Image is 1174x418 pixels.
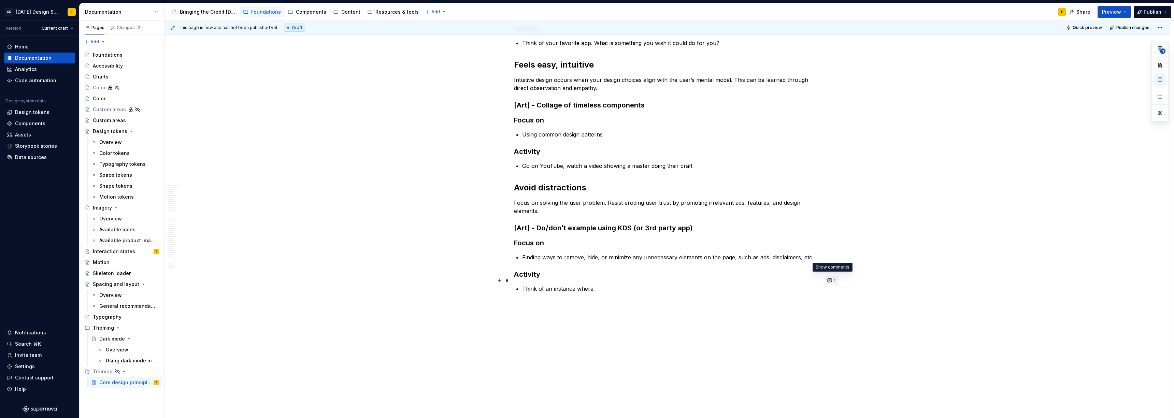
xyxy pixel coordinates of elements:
[88,181,162,191] a: Shape tokens
[180,9,236,15] div: Bringing the Credit [DATE] brand to life across products
[4,129,75,140] a: Assets
[99,303,156,309] div: General recommendations
[82,49,162,60] a: Foundations
[330,6,363,17] a: Content
[4,372,75,383] button: Contact support
[82,268,162,279] a: Skeleton loader
[522,39,821,47] p: Think of your favorite app. What is something you wish it could do for you?
[15,55,52,61] div: Documentation
[4,75,75,86] a: Code automation
[82,115,162,126] a: Custom areas
[155,248,157,255] div: S
[93,248,135,255] div: Interaction states
[813,263,853,272] div: Show comments
[1134,6,1171,18] button: Publish
[514,76,821,92] p: Intuitive design occurs when your design choices align with the user’s mental model. This can be ...
[88,377,162,388] a: Core design principlesF
[251,9,281,15] div: Foundations
[82,322,162,333] div: Theming
[4,107,75,118] a: Design tokens
[106,357,158,364] div: Using dark mode in Figma
[99,139,122,146] div: Overview
[99,379,152,386] div: Core design principles
[93,73,109,80] div: Charts
[15,363,35,370] div: Settings
[15,131,31,138] div: Assets
[4,53,75,63] a: Documentation
[169,5,421,19] div: Page tree
[99,183,132,189] div: Shape tokens
[341,9,360,15] div: Content
[99,150,130,157] div: Color tokens
[93,128,127,135] div: Design tokens
[117,25,142,30] div: Changes
[1108,23,1152,32] button: Publish changes
[82,93,162,104] a: Color
[93,204,112,211] div: Imagery
[825,276,839,285] button: 1
[82,257,162,268] a: Motion
[285,6,329,17] a: Components
[93,84,105,91] div: Color
[514,100,821,110] h3: [Art] - Collage of timeless components
[1066,6,1095,18] button: Share
[522,162,821,170] p: Go on YouTube, watch a video showing a master doing their craft
[82,202,162,213] a: Imagery
[15,374,54,381] div: Contact support
[4,118,75,129] a: Components
[93,117,126,124] div: Custom areas
[82,60,162,71] a: Accessibility
[88,301,162,312] a: General recommendations
[90,39,99,45] span: Add
[93,325,114,331] div: Theming
[4,41,75,52] a: Home
[1073,25,1102,30] span: Quick preview
[99,161,146,168] div: Typography tokens
[82,82,162,93] a: Color
[514,270,821,279] h3: Activity
[82,37,108,47] button: Add
[88,170,162,181] a: Space tokens
[88,159,162,170] a: Typography tokens
[4,338,75,349] button: Search ⌘K
[240,6,284,17] a: Foundations
[82,246,162,257] a: Interaction statesS
[93,62,123,69] div: Accessibility
[834,278,835,283] span: 1
[95,344,162,355] a: Overview
[88,213,162,224] a: Overview
[85,25,104,30] div: Pages
[15,352,42,359] div: Invite team
[1102,9,1121,15] span: Preview
[82,71,162,82] a: Charts
[514,238,821,248] h3: Focus on
[16,9,59,15] div: [DATE] Design System
[99,172,132,178] div: Space tokens
[88,224,162,235] a: Available icons
[93,95,105,102] div: Color
[136,25,142,30] span: 2
[1076,9,1090,15] span: Share
[82,49,162,388] div: Page tree
[1098,6,1131,18] button: Preview
[23,406,57,413] svg: Supernova Logo
[15,386,26,392] div: Help
[82,279,162,290] a: Spacing and layout
[522,285,821,293] p: Think of an instance where
[15,77,56,84] div: Code automation
[423,7,448,17] button: Add
[71,9,73,15] div: F
[15,329,46,336] div: Notifications
[88,235,162,246] a: Available product imagery
[95,355,162,366] a: Using dark mode in Figma
[514,199,821,215] p: Focus on solving the user problem. Resist eroding user trust by promoting irrelevant ads, feature...
[1061,9,1063,15] div: F
[99,215,122,222] div: Overview
[15,109,49,116] div: Design tokens
[292,25,302,30] span: Draft
[1064,23,1105,32] button: Quick preview
[522,130,821,139] p: Using common design patterns
[99,292,122,299] div: Overview
[514,147,821,156] h3: Activity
